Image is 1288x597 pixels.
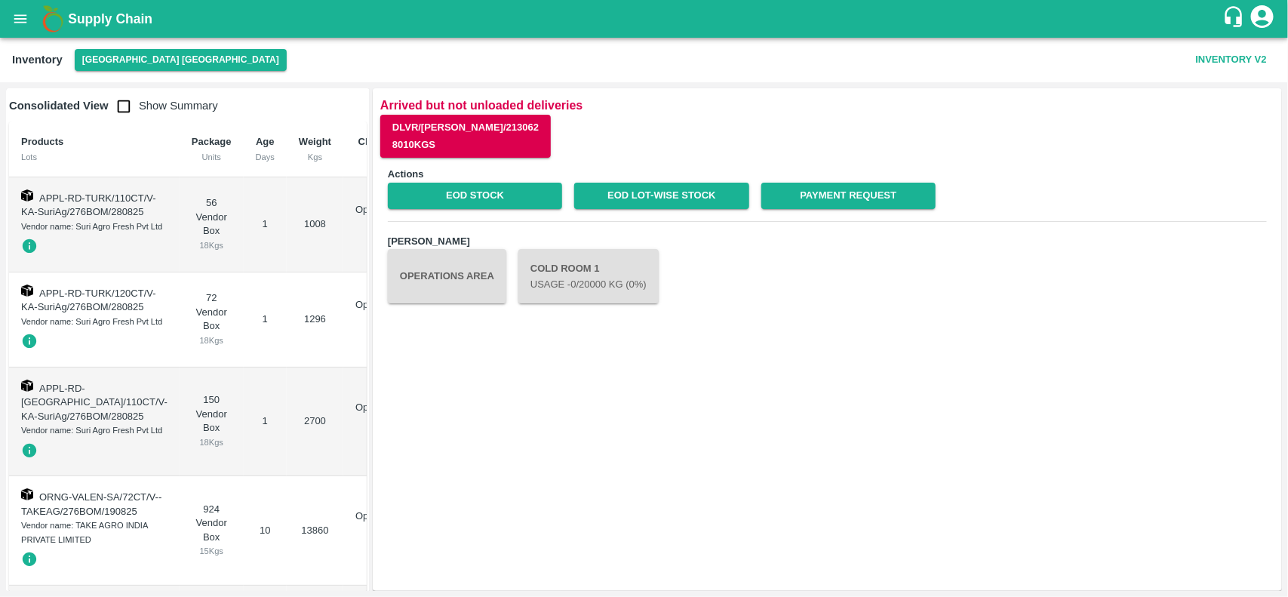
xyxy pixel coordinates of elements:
[299,136,331,147] b: Weight
[192,150,232,164] div: Units
[192,393,232,449] div: 150 Vendor Box
[244,272,287,368] td: 1
[21,380,33,392] img: box
[21,288,156,313] span: APPL-RD-TURK/120CT/V-KA-SuriAg/276BOM/280825
[3,2,38,36] button: open drawer
[355,537,404,551] div: [DATE]
[21,285,33,297] img: box
[192,435,232,449] div: 18 Kgs
[388,183,562,209] a: EOD Stock
[21,423,168,437] div: Vendor name: Suri Agro Fresh Pvt Ltd
[192,196,232,252] div: 56 Vendor Box
[304,415,326,426] span: 2700
[530,278,647,292] p: Usage - 0 /20000 Kg (0%)
[355,509,404,537] p: Operations Area
[21,189,33,202] img: box
[192,503,232,559] div: 924 Vendor Box
[1249,3,1276,35] div: account of current user
[21,491,161,517] span: ORNG-VALEN-SA/72CT/V--TAKEAG/276BOM/190825
[244,476,287,585] td: 10
[21,220,168,233] div: Vendor name: Suri Agro Fresh Pvt Ltd
[192,291,232,347] div: 72 Vendor Box
[109,100,218,112] span: Show Summary
[388,249,506,303] button: Operations Area
[256,136,275,147] b: Age
[761,183,936,209] a: Payment Request
[304,218,326,229] span: 1008
[21,192,156,218] span: APPL-RD-TURK/110CT/V-KA-SuriAg/276BOM/280825
[192,238,232,252] div: 18 Kgs
[192,544,232,558] div: 15 Kgs
[355,232,404,245] div: [DATE]
[518,249,659,303] button: Cold Room 1Usage -0/20000 Kg (0%)
[388,168,424,180] b: Actions
[192,136,232,147] b: Package
[75,49,287,71] button: Select DC
[12,54,63,66] b: Inventory
[1222,5,1249,32] div: customer-support
[380,96,1274,115] p: Arrived but not unloaded deliveries
[21,488,33,500] img: box
[355,327,404,340] div: [DATE]
[299,150,331,164] div: Kgs
[9,100,109,112] b: Consolidated View
[244,177,287,272] td: 1
[68,8,1222,29] a: Supply Chain
[192,334,232,347] div: 18 Kgs
[21,519,168,546] div: Vendor name: TAKE AGRO INDIA PRIVATE LIMITED
[68,11,152,26] b: Supply Chain
[355,203,404,231] p: Operations Area
[355,150,404,164] div: Date
[21,150,168,164] div: Lots
[355,401,404,429] p: Operations Area
[256,150,275,164] div: Days
[358,136,401,147] b: Chamber
[21,136,63,147] b: Products
[304,313,326,325] span: 1296
[574,183,749,209] a: EOD Lot-wise Stock
[38,4,68,34] img: logo
[1190,47,1273,73] button: Inventory V2
[301,525,328,536] span: 13860
[244,368,287,477] td: 1
[388,235,470,247] b: [PERSON_NAME]
[21,315,168,328] div: Vendor name: Suri Agro Fresh Pvt Ltd
[380,115,551,158] button: DLVR/[PERSON_NAME]/2130628010Kgs
[355,429,404,442] div: [DATE]
[21,383,168,422] span: APPL-RD-[GEOGRAPHIC_DATA]/110CT/V-KA-SuriAg/276BOM/280825
[355,298,404,326] p: Operations Area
